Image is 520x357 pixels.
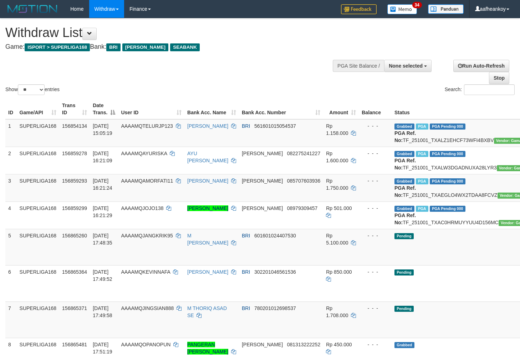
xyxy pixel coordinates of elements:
[121,151,167,156] span: AAAAMQAYURISKA
[394,130,416,143] b: PGA Ref. No:
[59,99,90,119] th: Trans ID: activate to sort column ascending
[362,341,389,348] div: - - -
[62,178,87,184] span: 156859293
[394,269,414,275] span: Pending
[93,178,112,191] span: [DATE] 16:21:24
[359,99,392,119] th: Balance
[326,269,352,275] span: Rp 850.000
[384,60,432,72] button: None selected
[187,305,227,318] a: M THORIQ ASAD SE
[489,72,509,84] a: Stop
[121,178,173,184] span: AAAAMQAMORFATI11
[430,206,465,212] span: PGA Pending
[5,201,17,229] td: 4
[416,124,428,130] span: Marked by aafsengchandara
[5,84,60,95] label: Show entries
[394,212,416,225] b: PGA Ref. No:
[17,99,60,119] th: Game/API: activate to sort column ascending
[394,158,416,170] b: PGA Ref. No:
[287,342,320,347] span: Copy 081313222252 to clipboard
[242,305,250,311] span: BRI
[118,99,184,119] th: User ID: activate to sort column ascending
[187,123,228,129] a: [PERSON_NAME]
[62,269,87,275] span: 156865364
[18,84,45,95] select: Showentries
[387,4,417,14] img: Button%20Memo.svg
[242,151,283,156] span: [PERSON_NAME]
[326,233,348,246] span: Rp 5.100.000
[121,269,170,275] span: AAAAMQKEVINNAFA
[416,151,428,157] span: Marked by aafheankoy
[106,43,120,51] span: BRI
[254,269,296,275] span: Copy 302201046561536 to clipboard
[90,99,118,119] th: Date Trans.: activate to sort column descending
[93,205,112,218] span: [DATE] 16:21:29
[326,123,348,136] span: Rp 1.158.000
[362,177,389,184] div: - - -
[239,99,323,119] th: Bank Acc. Number: activate to sort column ascending
[62,151,87,156] span: 156859278
[394,178,414,184] span: Grabbed
[242,178,283,184] span: [PERSON_NAME]
[121,305,174,311] span: AAAAMQJINGSIAN888
[394,151,414,157] span: Grabbed
[362,305,389,312] div: - - -
[242,269,250,275] span: BRI
[394,306,414,312] span: Pending
[184,99,239,119] th: Bank Acc. Name: activate to sort column ascending
[93,342,112,355] span: [DATE] 17:51:19
[326,151,348,163] span: Rp 1.600.000
[430,124,465,130] span: PGA Pending
[93,305,112,318] span: [DATE] 17:49:58
[326,205,352,211] span: Rp 501.000
[62,342,87,347] span: 156865481
[323,99,359,119] th: Amount: activate to sort column ascending
[121,123,173,129] span: AAAAMQTELURJP123
[17,119,60,147] td: SUPERLIGA168
[93,269,112,282] span: [DATE] 17:49:52
[242,123,250,129] span: BRI
[17,201,60,229] td: SUPERLIGA168
[5,99,17,119] th: ID
[93,123,112,136] span: [DATE] 15:05:19
[121,233,173,238] span: AAAAMQJANGKRIK95
[5,4,60,14] img: MOTION_logo.png
[287,178,320,184] span: Copy 085707603936 to clipboard
[464,84,515,95] input: Search:
[362,268,389,275] div: - - -
[5,174,17,201] td: 3
[242,233,250,238] span: BRI
[394,233,414,239] span: Pending
[412,2,422,8] span: 34
[453,60,509,72] a: Run Auto-Refresh
[5,265,17,301] td: 6
[254,305,296,311] span: Copy 780201012698537 to clipboard
[5,229,17,265] td: 5
[362,205,389,212] div: - - -
[287,151,320,156] span: Copy 082275241227 to clipboard
[326,342,352,347] span: Rp 450.000
[17,229,60,265] td: SUPERLIGA168
[62,205,87,211] span: 156859299
[25,43,90,51] span: ISPORT > SUPERLIGA168
[394,206,414,212] span: Grabbed
[5,43,340,51] h4: Game: Bank:
[362,122,389,130] div: - - -
[416,178,428,184] span: Marked by aafheankoy
[394,185,416,198] b: PGA Ref. No:
[5,147,17,174] td: 2
[242,205,283,211] span: [PERSON_NAME]
[170,43,200,51] span: SEABANK
[62,233,87,238] span: 156865260
[17,174,60,201] td: SUPERLIGA168
[187,151,228,163] a: AYU [PERSON_NAME]
[389,63,423,69] span: None selected
[430,151,465,157] span: PGA Pending
[428,4,464,14] img: panduan.png
[5,301,17,338] td: 7
[394,342,414,348] span: Grabbed
[416,206,428,212] span: Marked by aafheankoy
[254,123,296,129] span: Copy 561601015054537 to clipboard
[187,205,228,211] a: [PERSON_NAME]
[5,119,17,147] td: 1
